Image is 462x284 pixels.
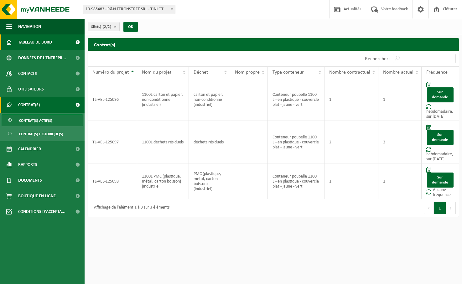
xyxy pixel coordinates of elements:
span: Site(s) [91,22,111,32]
span: 10-985483 - R&N FERONSTREE SRL - TINLOT [83,5,175,14]
td: 1 [324,78,378,121]
td: TL-VEL-125098 [88,163,137,199]
span: Contrat(s) historique(s) [19,128,63,140]
td: 1100L carton et papier, non-conditionné (industriel) [137,78,189,121]
td: TL-VEL-125096 [88,78,137,121]
td: 2 [378,121,422,163]
td: 1 [324,163,378,199]
span: Nom du projet [142,70,171,75]
span: Calendrier [18,141,41,157]
td: hebdomadaire, sur [DATE] [422,121,459,163]
td: 1 [378,163,422,199]
span: Fréquence [426,70,448,75]
span: Déchet [194,70,208,75]
button: Next [446,202,456,214]
td: carton et papier, non-conditionné (industriel) [189,78,230,121]
span: Utilisateurs [18,81,44,97]
span: Nombre actuel [383,70,413,75]
td: Aucune fréquence [422,163,459,199]
count: (2/2) [103,25,111,29]
label: Rechercher: [365,56,390,61]
span: Contacts [18,66,37,81]
td: PMC (plastique, métal, carton boisson) (industriel) [189,163,230,199]
td: Conteneur poubelle 1100 L - en plastique - couvercle plat - jaune - vert [268,121,324,163]
a: Contrat(s) historique(s) [2,128,83,140]
span: Tableau de bord [18,34,52,50]
div: Affichage de l'élément 1 à 3 sur 3 éléments [91,202,169,214]
td: 1100L PMC (plastique, métal, carton boisson) (industrie [137,163,189,199]
span: Contrat(s) actif(s) [19,115,52,127]
span: Nom propre [235,70,260,75]
a: Sur demande [427,130,454,145]
button: Previous [424,202,434,214]
span: Contrat(s) [18,97,40,113]
button: OK [123,22,138,32]
span: Conditions d'accepta... [18,204,65,219]
h2: Contrat(s) [88,38,459,50]
span: Rapports [18,157,37,173]
a: Sur demande [427,173,454,188]
a: Contrat(s) actif(s) [2,114,83,126]
span: Documents [18,173,42,188]
span: Données de l'entrepr... [18,50,66,66]
span: Boutique en ligne [18,188,56,204]
a: Sur demande [427,87,454,102]
span: Type conteneur [273,70,304,75]
td: 1 [378,78,422,121]
td: 2 [324,121,378,163]
td: Conteneur poubelle 1100 L - en plastique - couvercle plat - jaune - vert [268,78,324,121]
button: Site(s)(2/2) [88,22,120,31]
span: Numéro du projet [92,70,129,75]
span: Navigation [18,19,41,34]
td: déchets résiduels [189,121,230,163]
td: 1100L déchets résiduels [137,121,189,163]
td: TL-VEL-125097 [88,121,137,163]
button: 1 [434,202,446,214]
td: Conteneur poubelle 1100 L - en plastique - couvercle plat - jaune - vert [268,163,324,199]
span: Nombre contractuel [329,70,370,75]
td: hebdomadaire, sur [DATE] [422,78,459,121]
